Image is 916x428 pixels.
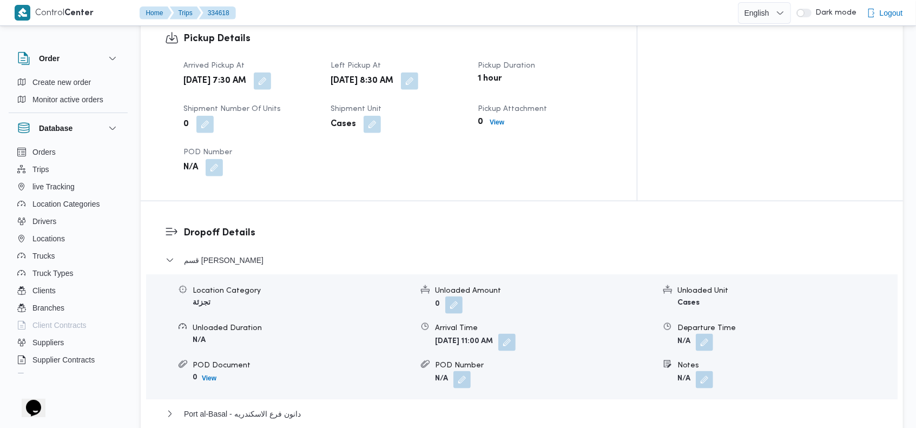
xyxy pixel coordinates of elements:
div: Departure Time [677,322,897,334]
b: N/A [677,338,690,345]
span: POD Number [183,149,232,156]
span: Arrived Pickup At [183,62,245,69]
div: Unloaded Amount [435,285,655,297]
button: Client Contracts [13,317,123,334]
b: 0 [193,374,197,381]
button: Drivers [13,213,123,230]
div: POD Number [435,360,655,371]
span: Trucks [32,249,55,262]
div: Arrival Time [435,322,655,334]
button: Create new order [13,74,123,91]
button: Supplier Contracts [13,351,123,368]
button: Home [140,6,172,19]
span: Create new order [32,76,91,89]
span: Drivers [32,215,56,228]
span: Location Categories [32,197,100,210]
div: Location Category [193,285,412,297]
b: View [202,374,216,382]
button: Devices [13,368,123,386]
span: Shipment Number of Units [183,106,281,113]
button: Order [17,52,119,65]
b: [DATE] 8:30 AM [331,75,393,88]
b: [DATE] 7:30 AM [183,75,246,88]
b: View [490,118,504,126]
iframe: chat widget [11,385,45,417]
button: Monitor active orders [13,91,123,108]
span: قسم [PERSON_NAME] [184,254,263,267]
button: Branches [13,299,123,317]
b: Cases [331,118,356,131]
button: Orders [13,143,123,161]
button: Trips [170,6,201,19]
span: Client Contracts [32,319,87,332]
span: Orders [32,146,56,159]
b: 1 hour [478,73,502,85]
button: 334618 [199,6,236,19]
button: Locations [13,230,123,247]
div: قسم [PERSON_NAME] [146,274,898,399]
button: live Tracking [13,178,123,195]
span: Suppliers [32,336,64,349]
span: Trips [32,163,49,176]
span: Locations [32,232,65,245]
span: Shipment Unit [331,106,381,113]
button: Clients [13,282,123,299]
b: [DATE] 11:00 AM [435,338,493,345]
button: Trucks [13,247,123,265]
span: Truck Types [32,267,73,280]
b: تجزئة [193,299,210,306]
b: N/A [193,337,206,344]
button: Port al-Basal - دانون فرع الاسكندريه [166,407,879,420]
h3: Order [39,52,60,65]
div: Unloaded Duration [193,322,412,334]
span: Left Pickup At [331,62,381,69]
div: Unloaded Unit [677,285,897,297]
span: Port al-Basal - دانون فرع الاسكندريه [184,407,301,420]
h3: Dropoff Details [183,226,879,240]
button: View [197,372,221,385]
button: Logout [862,2,907,24]
span: Branches [32,301,64,314]
b: N/A [677,376,690,383]
button: Location Categories [13,195,123,213]
span: Pickup Attachment [478,106,547,113]
span: Logout [880,6,903,19]
span: Clients [32,284,56,297]
img: X8yXhbKr1z7QwAAAABJRU5ErkJggg== [15,5,30,21]
span: Supplier Contracts [32,353,95,366]
b: 0 [478,116,483,129]
h3: Database [39,122,73,135]
b: 0 [435,301,440,308]
button: Database [17,122,119,135]
h3: Pickup Details [183,31,612,46]
b: Cases [677,299,700,306]
b: N/A [183,161,198,174]
div: POD Document [193,360,412,371]
button: Trips [13,161,123,178]
button: قسم [PERSON_NAME] [166,254,879,267]
button: View [485,116,509,129]
button: Suppliers [13,334,123,351]
div: Notes [677,360,897,371]
div: Order [9,74,128,113]
div: Database [9,143,128,378]
span: Dark mode [812,9,857,17]
b: 0 [183,118,189,131]
span: Devices [32,371,60,384]
b: N/A [435,376,448,383]
span: live Tracking [32,180,75,193]
b: Center [65,9,94,17]
button: Truck Types [13,265,123,282]
span: Pickup Duration [478,62,535,69]
span: Monitor active orders [32,93,103,106]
